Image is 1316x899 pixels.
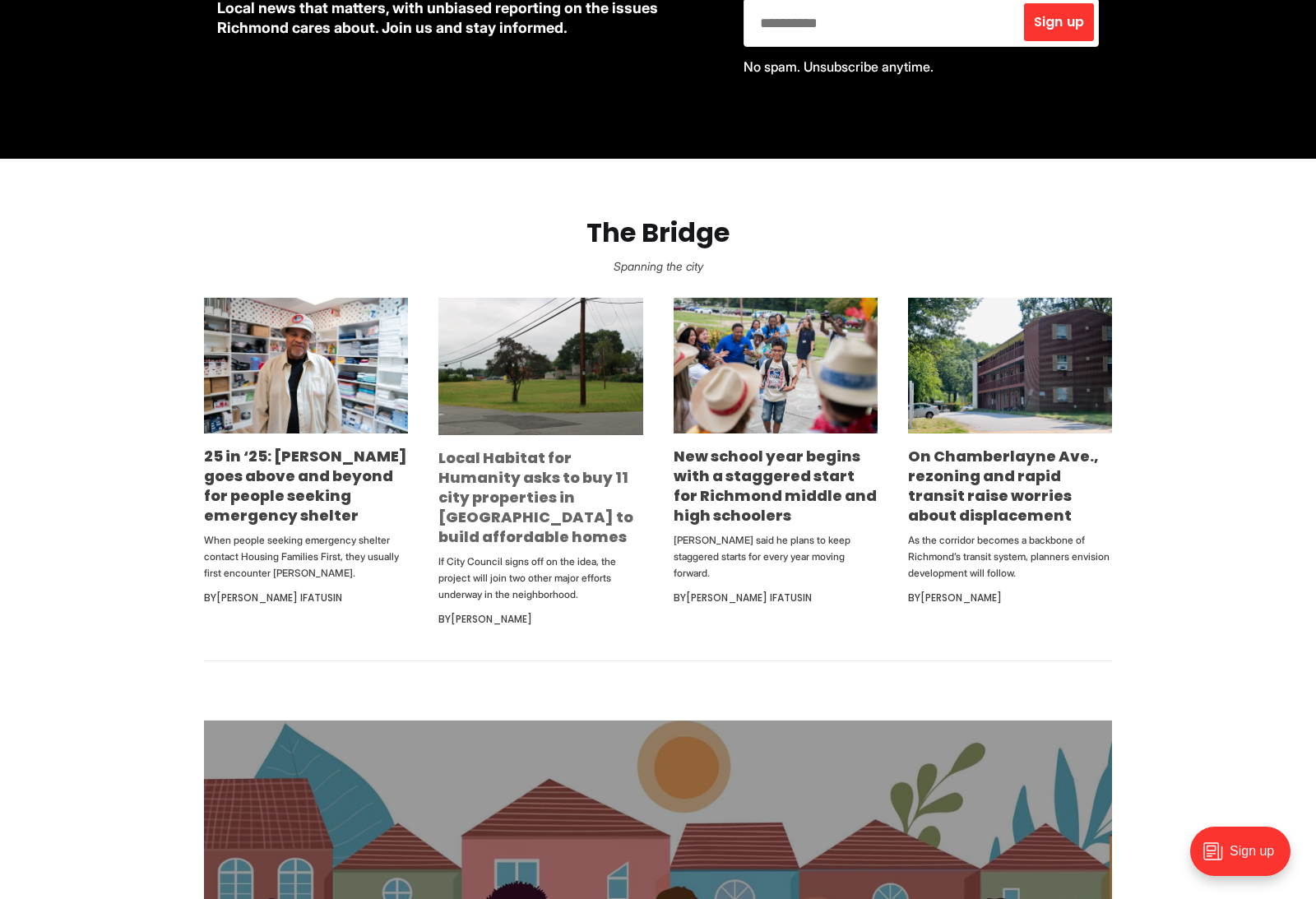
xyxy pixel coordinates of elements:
a: [PERSON_NAME] [920,591,1002,605]
a: [PERSON_NAME] [451,612,532,626]
a: [PERSON_NAME] Ifatusin [216,591,342,605]
p: [PERSON_NAME] said he plans to keep staggered starts for every year moving forward. [674,532,878,582]
h2: The Bridge [26,218,1290,248]
p: When people seeking emergency shelter contact Housing Families First, they usually first encounte... [204,532,408,582]
p: If City Council signs off on the idea, the project will join two other major efforts underway in ... [438,554,642,603]
a: On Chamberlayne Ave., rezoning and rapid transit raise worries about displacement [908,446,1099,526]
img: On Chamberlayne Ave., rezoning and rapid transit raise worries about displacement [908,298,1112,433]
a: 25 in ‘25: [PERSON_NAME] goes above and beyond for people seeking emergency shelter [204,446,407,526]
a: [PERSON_NAME] Ifatusin [686,591,812,605]
div: By [908,588,1112,608]
span: No spam. Unsubscribe anytime. [744,58,934,75]
a: New school year begins with a staggered start for Richmond middle and high schoolers [674,446,877,526]
img: Local Habitat for Humanity asks to buy 11 city properties in Northside to build affordable homes [438,298,642,435]
span: Sign up [1034,16,1084,29]
img: New school year begins with a staggered start for Richmond middle and high schoolers [674,298,878,434]
p: As the corridor becomes a backbone of Richmond’s transit system, planners envision development wi... [908,532,1112,582]
a: Local Habitat for Humanity asks to buy 11 city properties in [GEOGRAPHIC_DATA] to build affordabl... [438,447,633,547]
div: By [204,588,408,608]
img: 25 in ‘25: Rodney Hopkins goes above and beyond for people seeking emergency shelter [204,298,408,434]
iframe: portal-trigger [1176,818,1316,899]
div: By [438,609,642,629]
button: Sign up [1024,3,1094,41]
div: By [674,588,878,608]
p: Spanning the city [26,255,1290,278]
